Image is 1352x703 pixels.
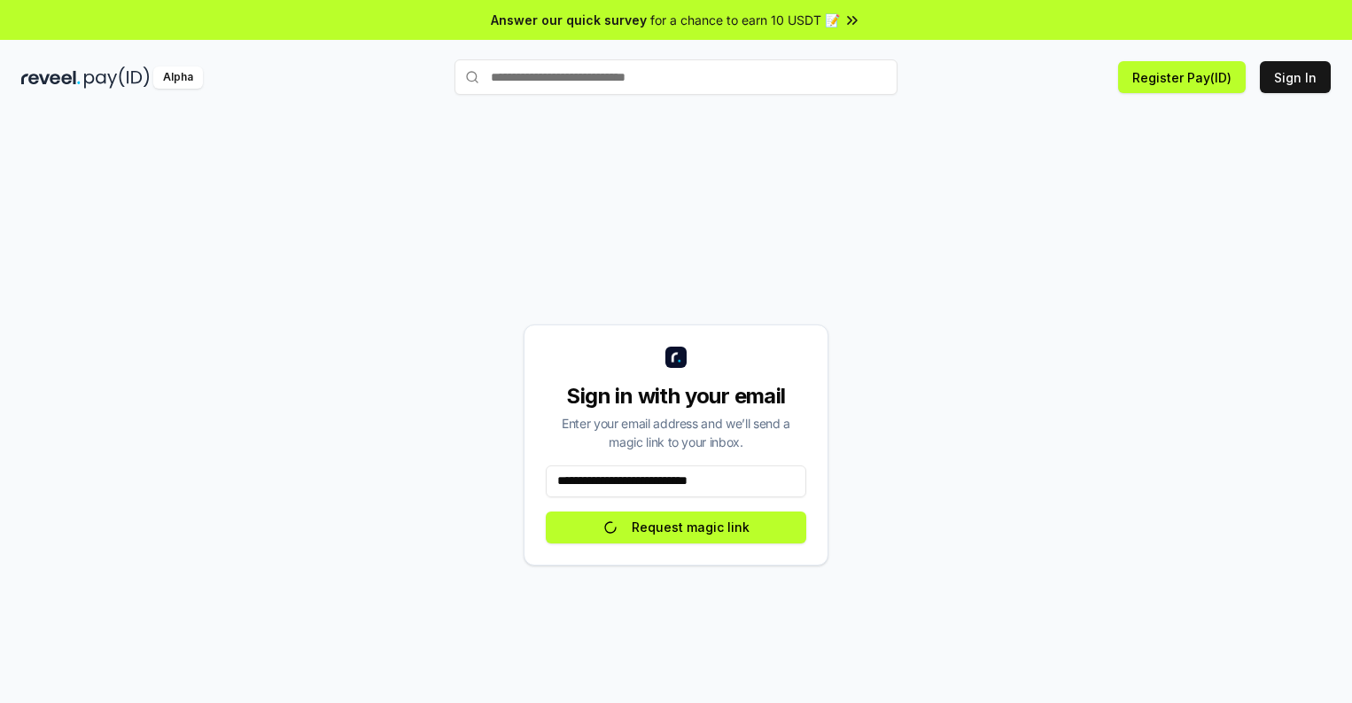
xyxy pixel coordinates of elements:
[491,11,647,29] span: Answer our quick survey
[21,66,81,89] img: reveel_dark
[1118,61,1246,93] button: Register Pay(ID)
[665,347,687,368] img: logo_small
[1260,61,1331,93] button: Sign In
[546,512,806,543] button: Request magic link
[546,382,806,410] div: Sign in with your email
[84,66,150,89] img: pay_id
[546,414,806,451] div: Enter your email address and we’ll send a magic link to your inbox.
[153,66,203,89] div: Alpha
[650,11,840,29] span: for a chance to earn 10 USDT 📝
